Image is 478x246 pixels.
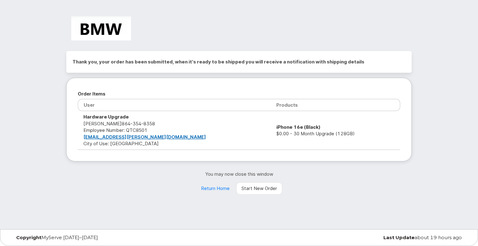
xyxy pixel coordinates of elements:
a: [EMAIL_ADDRESS][PERSON_NAME][DOMAIN_NAME] [83,134,206,140]
h2: Order Items [78,89,400,99]
a: Start New Order [236,182,282,195]
div: about 19 hours ago [315,235,466,240]
span: 8358 [141,121,155,127]
td: [PERSON_NAME] City of Use: [GEOGRAPHIC_DATA] [78,111,271,150]
td: $0.00 - 30 Month Upgrade (128GB) [271,111,400,150]
span: 864 [122,121,155,127]
span: 354 [130,121,141,127]
span: Employee Number: QTC8501 [83,127,148,133]
strong: Copyright [16,234,41,240]
strong: Last Update [383,234,415,240]
p: You may now close this window [66,171,412,177]
th: User [78,99,271,111]
a: Return Home [196,182,235,195]
div: MyServe [DATE]–[DATE] [12,235,163,240]
strong: iPhone 16e (Black) [276,124,321,130]
th: Products [271,99,400,111]
h2: Thank you, your order has been submitted, when it's ready to be shipped you will receive a notifi... [73,57,405,67]
img: BMW Manufacturing Co LLC [71,16,131,40]
strong: Hardware Upgrade [83,114,129,120]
